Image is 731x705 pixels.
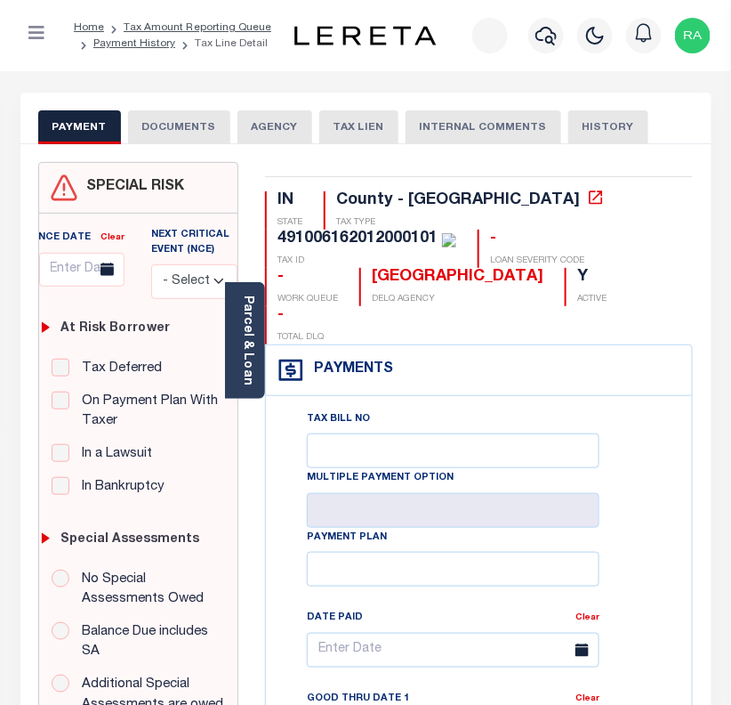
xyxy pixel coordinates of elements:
p: LOAN SEVERITY CODE [490,255,584,268]
label: Tax Bill No [307,412,370,427]
label: In Bankruptcy [73,477,165,498]
p: DELQ AGENCY [372,293,543,306]
p: TAX TYPE [336,216,607,230]
div: IN [277,191,302,211]
p: ACTIVE [577,293,606,306]
a: Home [74,22,104,33]
input: Enter Date [39,253,125,288]
h4: Payments [305,361,393,378]
a: Payment History [93,38,175,49]
a: Parcel & Loan [241,296,253,385]
button: HISTORY [568,110,648,144]
label: Balance Due includes SA [73,622,225,662]
p: STATE [277,216,302,230]
h6: At Risk Borrower [60,321,170,336]
a: Clear [100,233,125,242]
p: TOTAL DLQ [277,331,324,344]
h4: SPECIAL RISK [78,179,185,196]
div: - [277,268,338,288]
input: Enter Date [307,633,599,668]
label: Multiple Payment Option [307,471,454,486]
a: Tax Amount Reporting Queue [124,22,271,33]
div: - [490,230,584,249]
label: Next Critical Event (NCE) [151,228,237,257]
a: Clear [575,694,599,703]
label: Date Paid [307,611,363,626]
label: In a Lawsuit [73,444,152,465]
button: PAYMENT [38,110,121,144]
img: svg+xml;base64,PHN2ZyB4bWxucz0iaHR0cDovL3d3dy53My5vcmcvMjAwMC9zdmciIHBvaW50ZXItZXZlbnRzPSJub25lIi... [675,18,711,53]
h6: Special Assessments [60,532,199,547]
button: INTERNAL COMMENTS [406,110,561,144]
button: AGENCY [237,110,312,144]
p: WORK QUEUE [277,293,338,306]
label: No Special Assessments Owed [73,570,225,610]
label: Tax Deferred [73,359,162,379]
div: Y [577,268,606,288]
label: Payment Plan [307,531,387,546]
label: On Payment Plan With Taxer [73,392,225,432]
img: logo-dark.svg [294,26,437,45]
div: [GEOGRAPHIC_DATA] [372,268,543,288]
p: TAX ID [277,255,456,268]
div: 491006162012000101 [277,231,438,247]
button: TAX LIEN [319,110,398,144]
div: County - [GEOGRAPHIC_DATA] [336,192,580,208]
label: NCE Date [39,231,92,246]
img: check-icon-green.svg [442,233,456,247]
button: DOCUMENTS [128,110,230,144]
a: Clear [575,613,599,622]
div: - [277,306,324,326]
li: Tax Line Detail [175,36,268,52]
